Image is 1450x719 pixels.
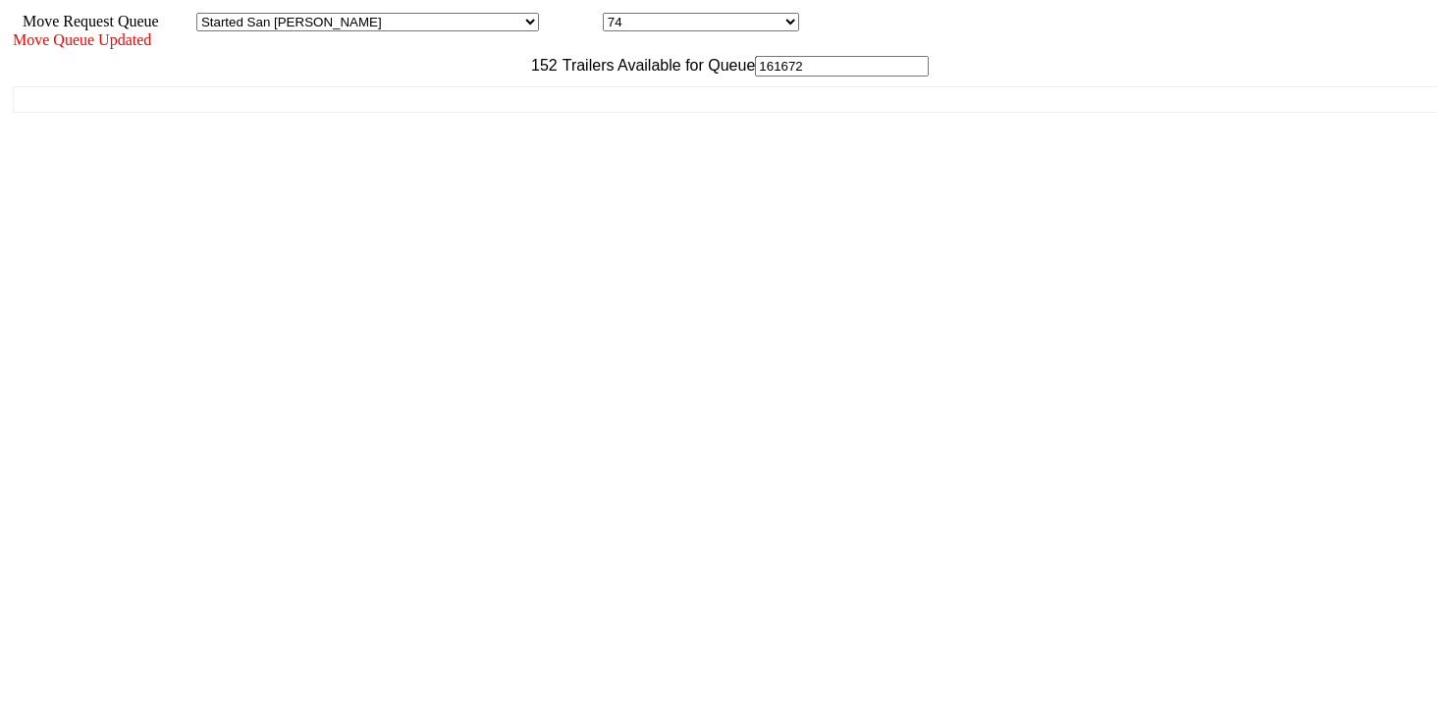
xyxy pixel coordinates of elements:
span: Move Queue Updated [13,31,151,48]
span: Area [162,13,192,29]
span: Location [543,13,599,29]
span: Trailers Available for Queue [558,57,756,74]
input: Filter Available Trailers [755,56,929,77]
span: Move Request Queue [13,13,159,29]
span: 152 [521,57,558,74]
